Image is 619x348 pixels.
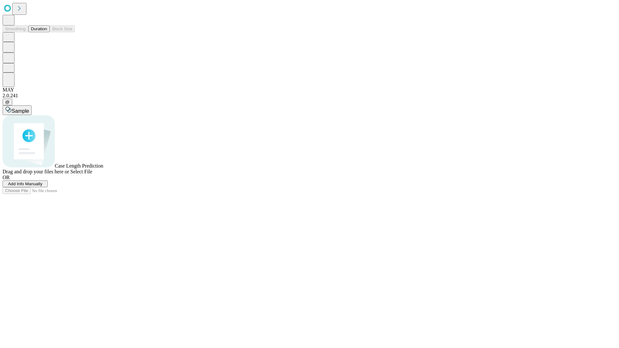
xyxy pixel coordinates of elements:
[12,108,29,114] span: Sample
[8,181,43,186] span: Add Info Manually
[3,180,48,187] button: Add Info Manually
[55,163,103,169] span: Case Length Prediction
[3,169,69,174] span: Drag and drop your files here or
[70,169,92,174] span: Select File
[5,100,10,104] span: @
[3,87,616,93] div: MAY
[3,105,32,115] button: Sample
[50,25,75,32] button: Block Size
[3,93,616,99] div: 2.0.241
[3,175,10,180] span: OR
[3,99,12,105] button: @
[28,25,50,32] button: Duration
[3,25,28,32] button: Smoothing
